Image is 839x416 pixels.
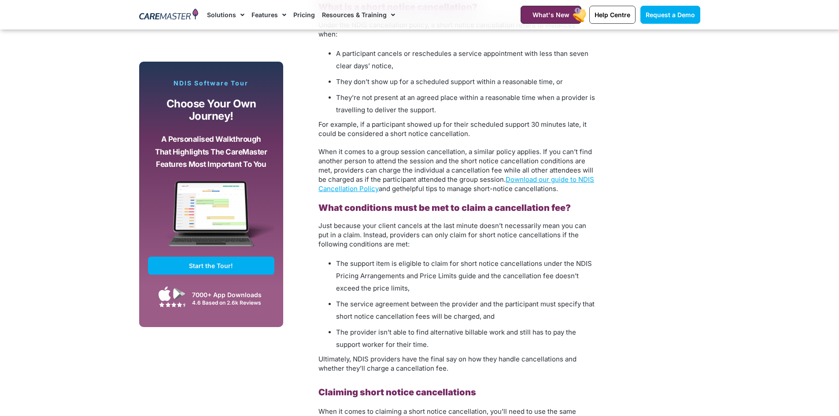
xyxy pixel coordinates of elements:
b: What conditions must be met to claim a cancellation fee? [318,202,571,213]
span: Ultimately, NDIS providers have the final say on how they handle cancellations and whether they’l... [318,355,577,372]
b: Claiming short notice cancellations [318,387,476,398]
a: Help Centre [589,6,636,24]
p: helpful tips to manage short-notice cancellations. [318,147,596,193]
img: Google Play App Icon [173,287,185,300]
span: A participant cancels or reschedules a service appointment with less than seven clear days’ notice, [336,49,588,70]
span: When it comes to a group session cancellation, a similar policy applies. If you can’t find anothe... [318,147,594,193]
span: Start the Tour! [189,262,233,269]
span: What's New [532,11,569,18]
img: CareMaster Logo [139,8,199,22]
div: 7000+ App Downloads [192,290,270,299]
p: NDIS Software Tour [148,79,275,87]
p: Choose your own journey! [155,98,268,123]
span: Under the NDIS cancellation policy, a short notice cancellation refers to instances when: [318,21,576,38]
span: Request a Demo [646,11,695,18]
span: Help Centre [595,11,630,18]
span: They’re not present at an agreed place within a reasonable time when a provider is travelling to ... [336,93,595,114]
span: The provider isn’t able to find alternative billable work and still has to pay the support worker... [336,328,576,349]
span: The service agreement between the provider and the participant must specify that short notice can... [336,300,595,320]
img: Apple App Store Icon [159,286,171,301]
span: For example, if a participant showed up for their scheduled support 30 minutes late, it could be ... [318,120,587,138]
a: Download our guide to NDIS Cancellation Policy [318,175,594,193]
a: Start the Tour! [148,257,275,275]
span: Just because your client cancels at the last minute doesn’t necessarily mean you can put in a cla... [318,221,586,248]
span: They don’t show up for a scheduled support within a reasonable time, or [336,77,563,86]
img: Google Play Store App Review Stars [159,302,185,307]
a: What's New [521,6,581,24]
a: Request a Demo [640,6,700,24]
span: The support item is eligible to claim for short notice cancellations under the NDIS Pricing Arran... [336,259,592,292]
p: A personalised walkthrough that highlights the CareMaster features most important to you [155,133,268,171]
img: CareMaster Software Mockup on Screen [148,181,275,257]
div: 4.6 Based on 2.6k Reviews [192,299,270,306]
